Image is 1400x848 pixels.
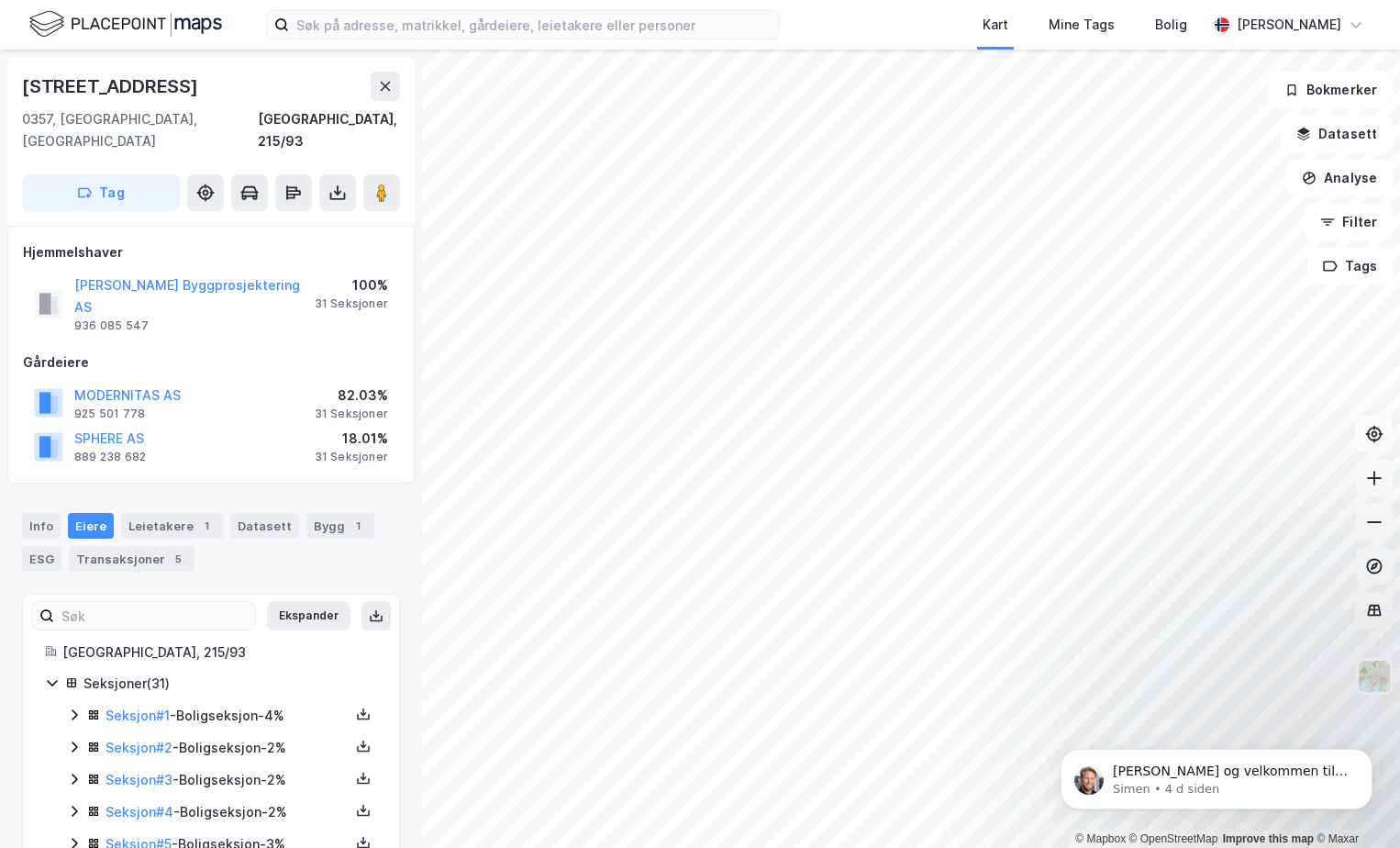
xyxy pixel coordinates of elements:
[315,407,388,421] div: 31 Seksjoner
[22,513,61,539] div: Info
[74,407,145,421] div: 925 501 778
[315,428,388,450] div: 18.01%
[1305,204,1393,240] button: Filter
[983,14,1008,36] div: Kart
[106,740,172,755] a: Seksjon#2
[267,601,350,630] button: Ekspander
[68,513,114,539] div: Eiere
[1281,116,1393,152] button: Datasett
[1129,832,1218,845] a: OpenStreetMap
[230,513,299,539] div: Datasett
[315,450,388,464] div: 31 Seksjoner
[315,296,388,311] div: 31 Seksjoner
[315,385,388,407] div: 82.03%
[1155,14,1187,36] div: Bolig
[62,642,377,664] div: [GEOGRAPHIC_DATA], 215/93
[106,801,350,823] div: - Boligseksjon - 2%
[29,8,222,40] img: logo.f888ab2527a4732fd821a326f86c7f29.svg
[197,517,216,535] div: 1
[258,108,400,152] div: [GEOGRAPHIC_DATA], 215/93
[106,708,170,723] a: Seksjon#1
[106,804,173,820] a: Seksjon#4
[106,737,350,759] div: - Boligseksjon - 2%
[22,174,180,211] button: Tag
[22,546,61,572] div: ESG
[106,772,172,787] a: Seksjon#3
[83,673,377,695] div: Seksjoner ( 31 )
[1075,832,1126,845] a: Mapbox
[1033,710,1400,839] iframe: Intercom notifications melding
[121,513,223,539] div: Leietakere
[306,513,374,539] div: Bygg
[69,546,194,572] div: Transaksjoner
[349,517,367,535] div: 1
[1286,160,1393,196] button: Analyse
[74,450,146,464] div: 889 238 682
[1223,832,1314,845] a: Improve this map
[23,241,399,263] div: Hjemmelshaver
[169,550,187,568] div: 5
[54,602,255,630] input: Søk
[22,72,202,101] div: [STREET_ADDRESS]
[1269,72,1393,108] button: Bokmerker
[22,108,258,152] div: 0357, [GEOGRAPHIC_DATA], [GEOGRAPHIC_DATA]
[106,705,350,727] div: - Boligseksjon - 4%
[1237,14,1341,36] div: [PERSON_NAME]
[1307,248,1393,285] button: Tags
[1357,659,1392,694] img: Z
[106,769,350,791] div: - Boligseksjon - 2%
[315,274,388,296] div: 100%
[23,351,399,374] div: Gårdeiere
[1049,14,1115,36] div: Mine Tags
[289,11,779,39] input: Søk på adresse, matrikkel, gårdeiere, leietakere eller personer
[74,318,149,333] div: 936 085 547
